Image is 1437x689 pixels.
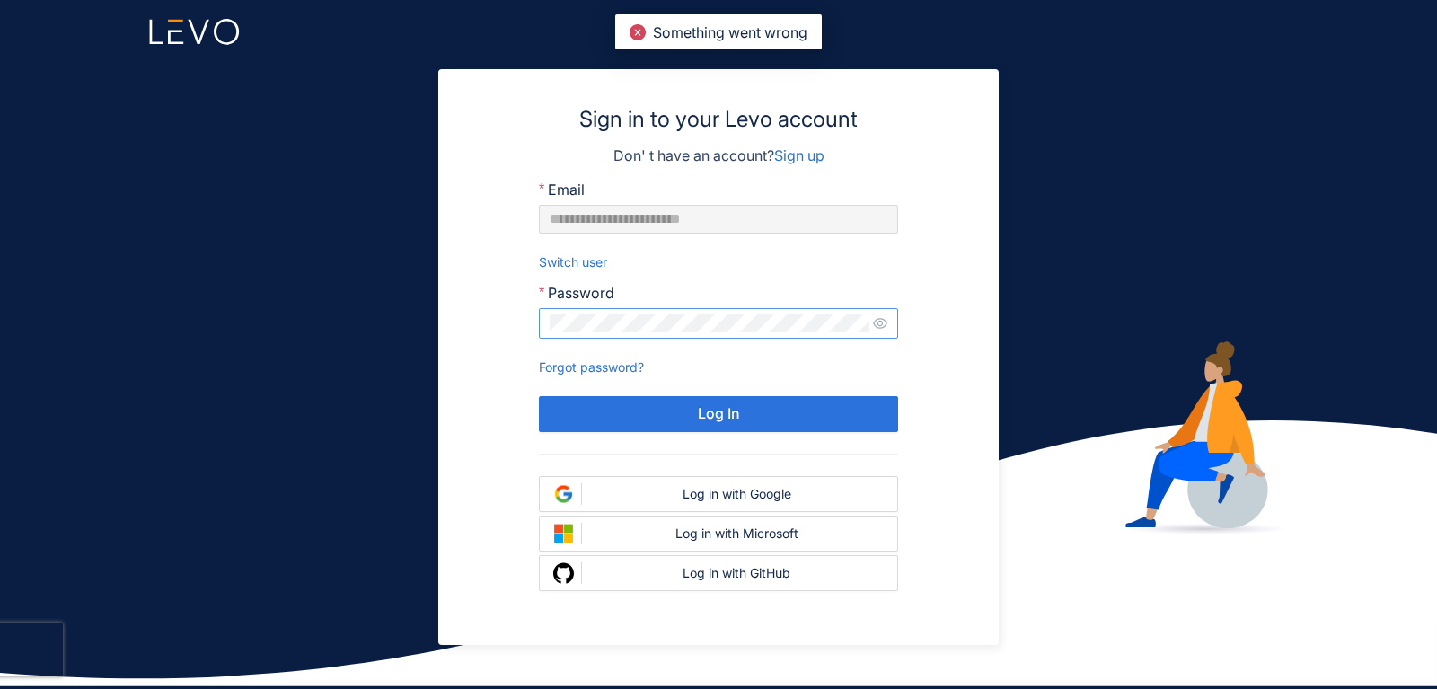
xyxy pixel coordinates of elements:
[698,405,740,421] span: Log In
[589,526,884,541] div: Log in with Microsoft
[539,476,898,512] button: Log in with Google
[653,23,807,41] span: Something went wrong
[474,145,963,166] p: Don' t have an account?
[630,24,646,40] span: close-circle
[539,205,898,234] input: Email
[550,314,869,332] input: Password
[474,105,963,134] h3: Sign in to your Levo account
[539,396,898,432] button: Log In
[539,285,614,301] label: Password
[539,254,607,269] a: Switch user
[589,487,884,501] div: Log in with Google
[539,359,644,375] a: Forgot password?
[539,516,898,552] button: Log in with Microsoft
[589,566,884,580] div: Log in with GitHub
[774,146,824,164] a: Sign up
[873,316,887,331] span: eye
[539,555,898,591] button: Log in with GitHub
[539,181,585,198] label: Email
